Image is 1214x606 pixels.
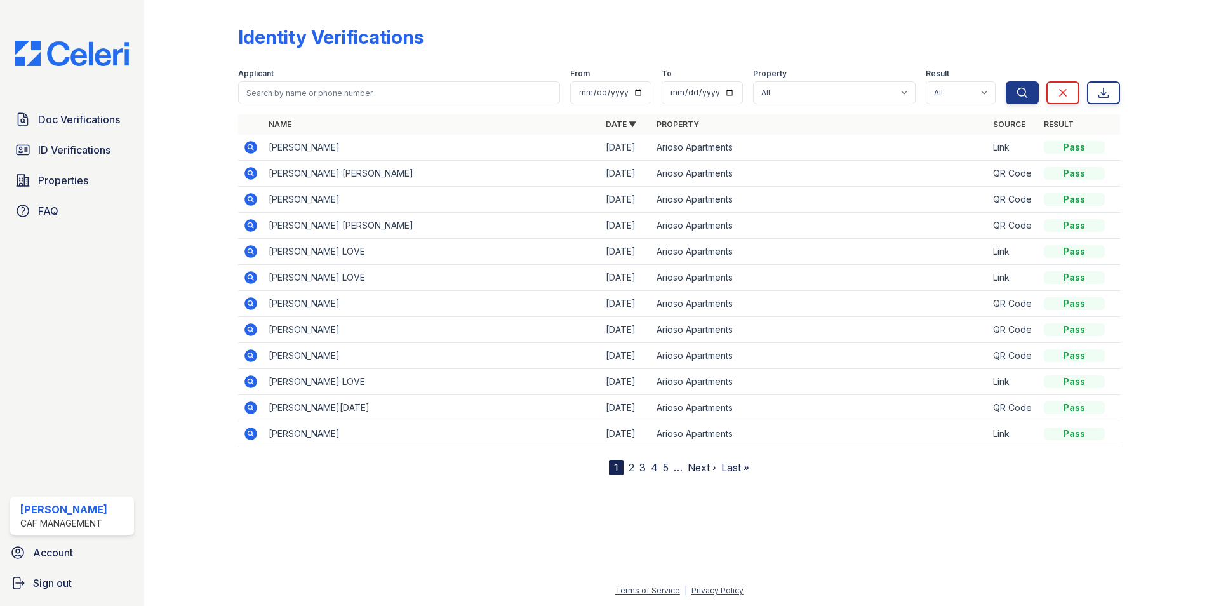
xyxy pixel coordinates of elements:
[1044,141,1105,154] div: Pass
[601,343,651,369] td: [DATE]
[5,570,139,596] a: Sign out
[988,265,1039,291] td: Link
[238,25,424,48] div: Identity Verifications
[651,187,989,213] td: Arioso Apartments
[639,461,646,474] a: 3
[926,69,949,79] label: Result
[38,112,120,127] span: Doc Verifications
[753,69,787,79] label: Property
[1044,401,1105,414] div: Pass
[20,502,107,517] div: [PERSON_NAME]
[629,461,634,474] a: 2
[5,41,139,66] img: CE_Logo_Blue-a8612792a0a2168367f1c8372b55b34899dd931a85d93a1a3d3e32e68fde9ad4.png
[1044,245,1105,258] div: Pass
[684,586,687,595] div: |
[1044,297,1105,310] div: Pass
[651,161,989,187] td: Arioso Apartments
[263,265,601,291] td: [PERSON_NAME] LOVE
[651,317,989,343] td: Arioso Apartments
[651,213,989,239] td: Arioso Apartments
[10,168,134,193] a: Properties
[1044,349,1105,362] div: Pass
[651,265,989,291] td: Arioso Apartments
[662,69,672,79] label: To
[601,395,651,421] td: [DATE]
[988,161,1039,187] td: QR Code
[38,142,110,158] span: ID Verifications
[33,576,72,591] span: Sign out
[1044,219,1105,232] div: Pass
[269,119,291,129] a: Name
[238,69,274,79] label: Applicant
[615,586,680,595] a: Terms of Service
[988,239,1039,265] td: Link
[263,395,601,421] td: [PERSON_NAME][DATE]
[263,239,601,265] td: [PERSON_NAME] LOVE
[1044,375,1105,388] div: Pass
[988,343,1039,369] td: QR Code
[601,239,651,265] td: [DATE]
[988,291,1039,317] td: QR Code
[1044,323,1105,336] div: Pass
[651,291,989,317] td: Arioso Apartments
[10,137,134,163] a: ID Verifications
[651,461,658,474] a: 4
[651,343,989,369] td: Arioso Apartments
[988,317,1039,343] td: QR Code
[1044,271,1105,284] div: Pass
[651,369,989,395] td: Arioso Apartments
[993,119,1025,129] a: Source
[570,69,590,79] label: From
[1044,428,1105,440] div: Pass
[38,173,88,188] span: Properties
[601,187,651,213] td: [DATE]
[1044,193,1105,206] div: Pass
[601,317,651,343] td: [DATE]
[663,461,669,474] a: 5
[988,395,1039,421] td: QR Code
[263,343,601,369] td: [PERSON_NAME]
[651,135,989,161] td: Arioso Apartments
[263,213,601,239] td: [PERSON_NAME] [PERSON_NAME]
[721,461,749,474] a: Last »
[5,540,139,565] a: Account
[988,187,1039,213] td: QR Code
[651,421,989,447] td: Arioso Apartments
[263,369,601,395] td: [PERSON_NAME] LOVE
[674,460,683,475] span: …
[601,265,651,291] td: [DATE]
[601,213,651,239] td: [DATE]
[609,460,624,475] div: 1
[601,135,651,161] td: [DATE]
[263,421,601,447] td: [PERSON_NAME]
[601,421,651,447] td: [DATE]
[38,203,58,219] span: FAQ
[1044,119,1074,129] a: Result
[10,107,134,132] a: Doc Verifications
[263,291,601,317] td: [PERSON_NAME]
[263,187,601,213] td: [PERSON_NAME]
[606,119,636,129] a: Date ▼
[10,198,134,224] a: FAQ
[988,369,1039,395] td: Link
[601,369,651,395] td: [DATE]
[988,213,1039,239] td: QR Code
[988,421,1039,447] td: Link
[238,81,560,104] input: Search by name or phone number
[20,517,107,530] div: CAF Management
[651,239,989,265] td: Arioso Apartments
[1044,167,1105,180] div: Pass
[263,317,601,343] td: [PERSON_NAME]
[688,461,716,474] a: Next ›
[263,135,601,161] td: [PERSON_NAME]
[988,135,1039,161] td: Link
[263,161,601,187] td: [PERSON_NAME] [PERSON_NAME]
[691,586,744,595] a: Privacy Policy
[33,545,73,560] span: Account
[651,395,989,421] td: Arioso Apartments
[657,119,699,129] a: Property
[601,161,651,187] td: [DATE]
[601,291,651,317] td: [DATE]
